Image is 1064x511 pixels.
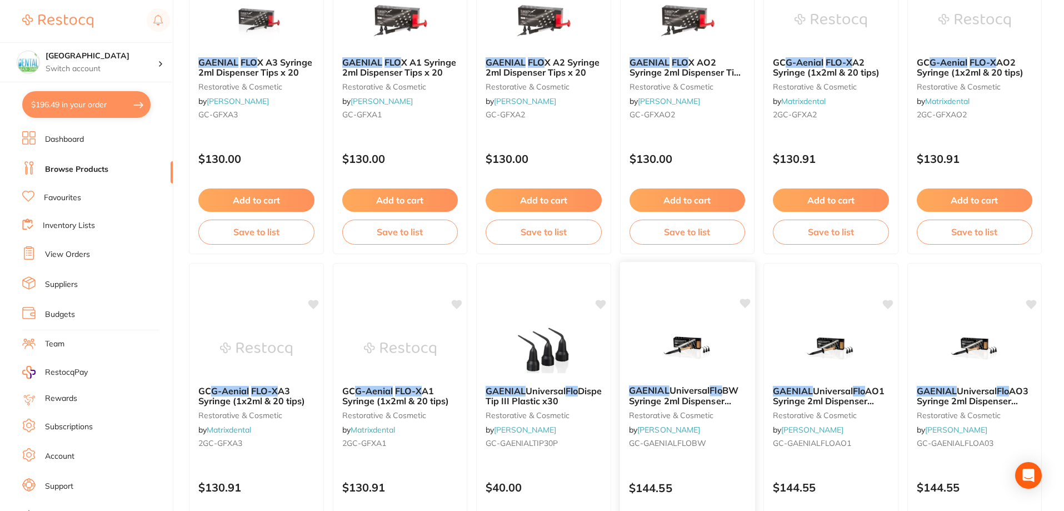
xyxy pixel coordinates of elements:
[925,425,987,435] a: [PERSON_NAME]
[351,425,395,435] a: Matrixdental
[773,425,843,435] span: by
[917,57,930,68] span: GC
[917,438,993,448] span: GC-GAENIALFLOA03
[198,57,238,68] em: GAENIAL
[925,96,970,106] a: Matrixdental
[630,57,744,88] span: X AO2 Syringe 2ml Dispenser Tips x 20
[917,411,1033,420] small: restorative & cosmetic
[342,425,395,435] span: by
[342,386,458,406] b: GC G-Aenial FLO-X A1 Syringe (1x2ml & 20 tips)
[566,385,578,396] em: Flo
[628,385,738,416] span: BW Syringe 2ml Dispenser Tipsx20
[45,279,78,290] a: Suppliers
[781,425,843,435] a: [PERSON_NAME]
[342,152,458,165] p: $130.00
[773,188,889,212] button: Add to cart
[17,51,39,73] img: Dental Health Centre
[45,451,74,462] a: Account
[486,110,525,120] span: GC-GFXA2
[45,367,88,378] span: RestocqPay
[486,385,526,396] em: GAENIAL
[43,220,95,231] a: Inventory Lists
[773,57,786,68] span: GC
[526,385,566,396] span: Universal
[45,421,93,433] a: Subscriptions
[917,481,1033,494] p: $144.55
[630,152,746,165] p: $130.00
[917,96,970,106] span: by
[494,96,556,106] a: [PERSON_NAME]
[917,385,1028,417] span: AO3 Syringe 2ml Dispenser Tipsx20
[930,57,967,68] em: G-Aenial
[198,481,314,494] p: $130.91
[342,385,449,406] span: A1 Syringe (1x2ml & 20 tips)
[241,57,257,68] em: FLO
[773,96,826,106] span: by
[198,438,242,448] span: 2GC-GFXA3
[395,385,422,396] em: FLO-X
[198,385,211,396] span: GC
[853,385,865,396] em: Flo
[45,134,84,145] a: Dashboard
[198,57,314,78] b: GAENIAL FLO X A3 Syringe 2ml Dispenser Tips x 20
[486,386,602,406] b: GAENIAL Universal Flo Dispensing Tip III Plastic x30
[198,82,314,91] small: restorative & cosmetic
[46,51,158,62] h4: Dental Health Centre
[917,110,967,120] span: 2GC-GFXAO2
[486,188,602,212] button: Add to cart
[342,411,458,420] small: restorative & cosmetic
[773,57,880,78] span: A2 Syringe (1x2ml & 20 tips)
[198,152,314,165] p: $130.00
[773,110,817,120] span: 2GC-GFXA2
[630,82,746,91] small: restorative & cosmetic
[486,385,625,406] span: Dispensing Tip III Plastic x30
[773,82,889,91] small: restorative & cosmetic
[938,321,1011,377] img: GAENIAL Universal Flo AO3 Syringe 2ml Dispenser Tipsx20
[628,425,700,435] span: by
[773,57,889,78] b: GC G-Aenial FLO-X A2 Syringe (1x2ml & 20 tips)
[638,96,700,106] a: [PERSON_NAME]
[198,385,305,406] span: A3 Syringe (1x2ml & 20 tips)
[44,192,81,204] a: Favourites
[630,57,670,68] em: GAENIAL
[672,57,688,68] em: FLO
[342,57,382,68] em: GAENIAL
[773,152,889,165] p: $130.91
[970,57,996,68] em: FLO-X
[773,385,885,417] span: AO1 Syringe 2ml Dispenser Tipsx20
[198,188,314,212] button: Add to cart
[486,57,602,78] b: GAENIAL FLO X A2 Syringe 2ml Dispenser Tips x 20
[917,57,1023,78] span: AO2 Syringe (1x2ml & 20 tips)
[364,321,436,377] img: GC G-Aenial FLO-X A1 Syringe (1x2ml & 20 tips)
[628,410,746,419] small: restorative & cosmetic
[46,63,158,75] p: Switch account
[22,366,88,379] a: RestocqPay
[781,96,826,106] a: Matrixdental
[651,320,723,376] img: GAENIAL Universal Flo BW Syringe 2ml Dispenser Tipsx20
[773,385,813,396] em: GAENIAL
[355,385,393,396] em: G-Aenial
[628,385,669,396] em: GAENIAL
[669,385,710,396] span: Universal
[786,57,823,68] em: G-Aenial
[22,8,93,34] a: Restocq Logo
[342,220,458,244] button: Save to list
[486,438,558,448] span: GC-GAENIALTIP30P
[630,188,746,212] button: Add to cart
[45,249,90,260] a: View Orders
[384,57,401,68] em: FLO
[710,385,722,396] em: Flo
[486,82,602,91] small: restorative & cosmetic
[486,57,526,68] em: GAENIAL
[528,57,545,68] em: FLO
[628,482,746,494] p: $144.55
[342,385,355,396] span: GC
[198,220,314,244] button: Save to list
[198,96,269,106] span: by
[22,91,151,118] button: $196.49 in your order
[637,425,700,435] a: [PERSON_NAME]
[917,152,1033,165] p: $130.91
[251,385,278,396] em: FLO-X
[917,425,987,435] span: by
[45,481,73,492] a: Support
